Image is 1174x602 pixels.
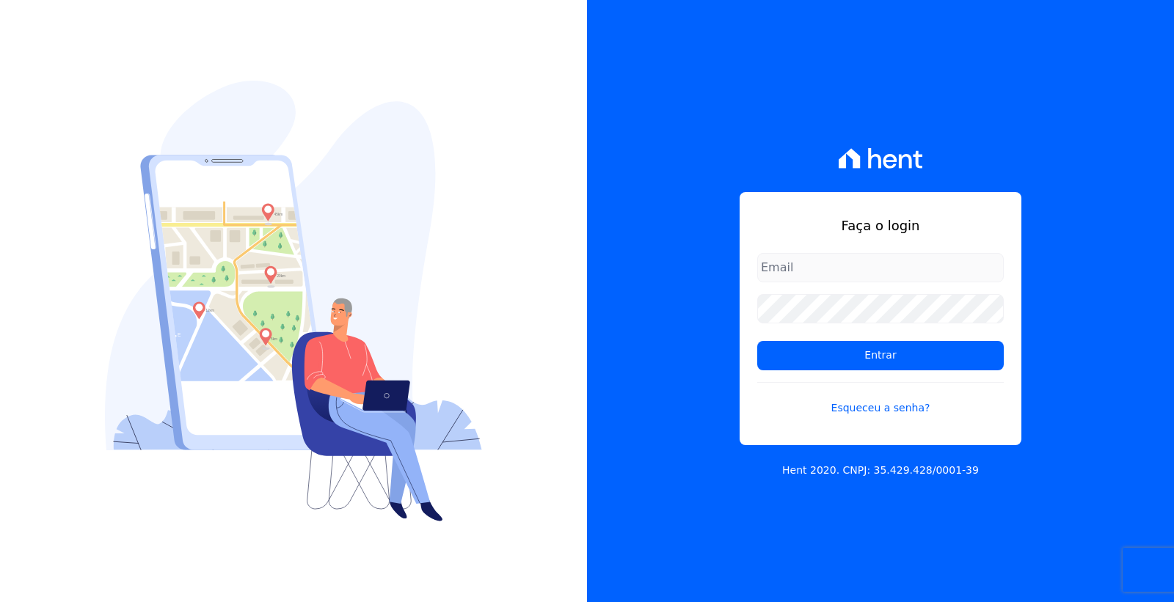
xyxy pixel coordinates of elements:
input: Email [757,253,1004,282]
h1: Faça o login [757,216,1004,235]
p: Hent 2020. CNPJ: 35.429.428/0001-39 [782,463,979,478]
img: Login [105,81,482,521]
input: Entrar [757,341,1004,370]
a: Esqueceu a senha? [757,382,1004,416]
